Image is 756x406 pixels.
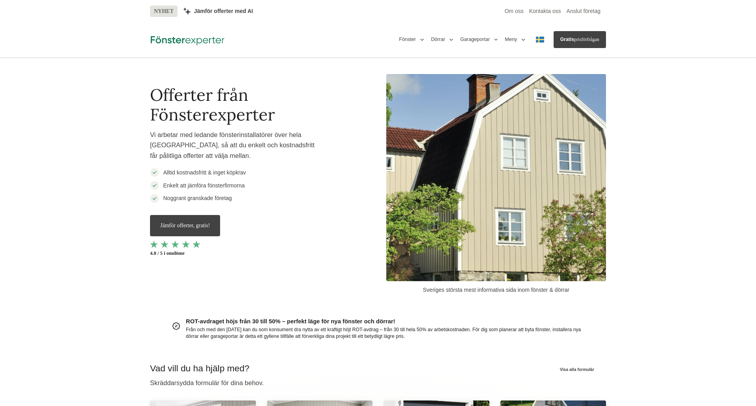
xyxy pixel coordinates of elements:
p: Enkelt att jämföra fönsterfirmorna [159,181,245,190]
span: Jämför offerter med AI [194,8,253,15]
h1: Offerter från Fönsterexperter [150,74,326,130]
button: Meny [505,31,526,49]
a: Anslut företag [567,8,600,15]
h5: ROT-avdraget höjs från 30 till 50% – perfekt läge för nya fönster och dörrar! [186,317,584,326]
p: Alltid kostnadsfritt & inget köpkrav [159,168,246,177]
p: Vi arbetar med ledande fönsterinstallatörer över hela [GEOGRAPHIC_DATA], så att du enkelt och kos... [150,130,326,164]
p: Sveriges största mest informativa sida inom fönster & dörrar [386,281,606,294]
a: Jämför offerter med AI [183,7,253,15]
a: Visa alla formulär [554,362,606,377]
a: Kontakta oss [529,8,561,15]
p: Från och med den [DATE] kan du som konsument dra nytta av ett kraftigt höjt ROT-avdrag – från 30 ... [186,326,584,340]
strong: 4.8 / 5 i omdöme [150,248,326,257]
p: Skräddarsydda formulär för dina behov. [150,378,264,388]
a: Om oss [504,8,523,15]
span: NYHET [150,6,178,17]
span: Visa alla formulär [560,366,594,373]
a: Gratisprisförfrågan [554,31,606,48]
p: Noggrant granskade företag [159,194,232,202]
a: Jämför offerter, gratis! [150,215,220,236]
img: Fönsterexperter Logotyp [150,33,225,46]
span: Gratis [560,37,574,42]
button: Garageportar [460,31,499,49]
button: Dörrar [431,31,455,49]
img: Fönsterexperter omslagsbild [386,74,606,282]
h3: Vad vill du ha hjälp med? [150,362,264,378]
button: Fönster [399,31,426,49]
